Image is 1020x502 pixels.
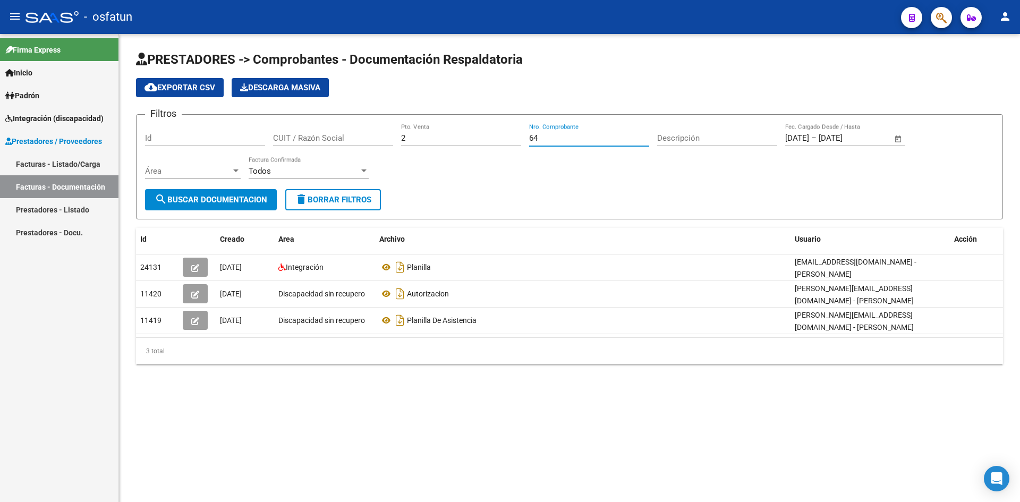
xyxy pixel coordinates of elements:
button: Descarga Masiva [232,78,329,97]
button: Buscar Documentacion [145,189,277,210]
span: Discapacidad sin recupero [278,290,365,298]
span: Buscar Documentacion [155,195,267,205]
span: Integración (discapacidad) [5,113,104,124]
mat-icon: menu [8,10,21,23]
span: Area [278,235,294,243]
span: Prestadores / Proveedores [5,135,102,147]
span: 11420 [140,290,161,298]
span: Inicio [5,67,32,79]
span: PRESTADORES -> Comprobantes - Documentación Respaldatoria [136,52,523,67]
mat-icon: search [155,193,167,206]
span: Creado [220,235,244,243]
i: Descargar documento [393,285,407,302]
i: Descargar documento [393,312,407,329]
span: Planilla [407,263,431,271]
input: Fecha fin [819,133,870,143]
span: Borrar Filtros [295,195,371,205]
span: Exportar CSV [144,83,215,92]
span: Archivo [379,235,405,243]
button: Exportar CSV [136,78,224,97]
div: 3 total [136,338,1003,364]
span: Usuario [795,235,821,243]
span: Autorizacion [407,290,449,298]
span: Firma Express [5,44,61,56]
button: Borrar Filtros [285,189,381,210]
span: [DATE] [220,263,242,271]
mat-icon: cloud_download [144,81,157,93]
input: Fecha inicio [785,133,809,143]
datatable-header-cell: Id [136,228,178,251]
span: Planilla De Asistencia [407,316,477,325]
span: - osfatun [84,5,132,29]
datatable-header-cell: Creado [216,228,274,251]
span: [DATE] [220,316,242,325]
datatable-header-cell: Area [274,228,375,251]
h3: Filtros [145,106,182,121]
button: Open calendar [892,133,905,145]
datatable-header-cell: Archivo [375,228,790,251]
span: – [811,133,817,143]
datatable-header-cell: Usuario [790,228,950,251]
mat-icon: delete [295,193,308,206]
span: 11419 [140,316,161,325]
span: 24131 [140,263,161,271]
span: [EMAIL_ADDRESS][DOMAIN_NAME] - [PERSON_NAME] [795,258,916,278]
mat-icon: person [999,10,1011,23]
span: [DATE] [220,290,242,298]
span: Padrón [5,90,39,101]
div: Open Intercom Messenger [984,466,1009,491]
span: Id [140,235,147,243]
i: Descargar documento [393,259,407,276]
span: Área [145,166,231,176]
span: [PERSON_NAME][EMAIL_ADDRESS][DOMAIN_NAME] - [PERSON_NAME] [795,311,914,331]
app-download-masive: Descarga masiva de comprobantes (adjuntos) [232,78,329,97]
span: Descarga Masiva [240,83,320,92]
span: Discapacidad sin recupero [278,316,365,325]
datatable-header-cell: Acción [950,228,1003,251]
span: Todos [249,166,271,176]
span: Integración [286,263,324,271]
span: Acción [954,235,977,243]
span: [PERSON_NAME][EMAIL_ADDRESS][DOMAIN_NAME] - [PERSON_NAME] [795,284,914,305]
